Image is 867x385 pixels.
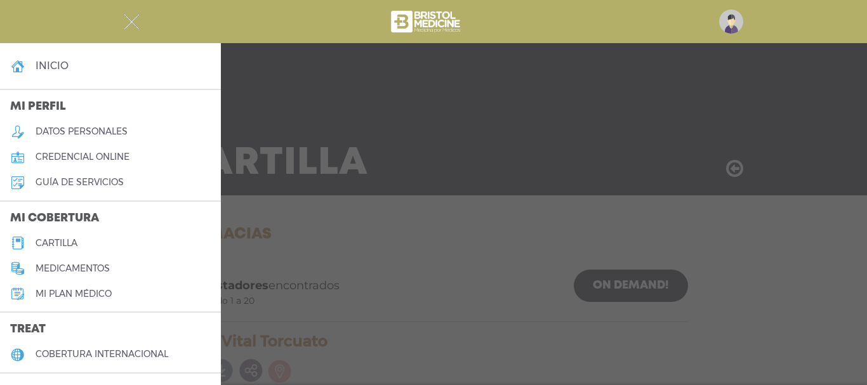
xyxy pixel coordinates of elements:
[719,10,743,34] img: profile-placeholder.svg
[36,289,112,299] h5: Mi plan médico
[36,126,128,137] h5: datos personales
[36,349,168,360] h5: cobertura internacional
[36,263,110,274] h5: medicamentos
[36,60,69,72] h4: inicio
[36,152,129,162] h5: credencial online
[389,6,465,37] img: bristol-medicine-blanco.png
[36,238,77,249] h5: cartilla
[36,177,124,188] h5: guía de servicios
[124,14,140,30] img: Cober_menu-close-white.svg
